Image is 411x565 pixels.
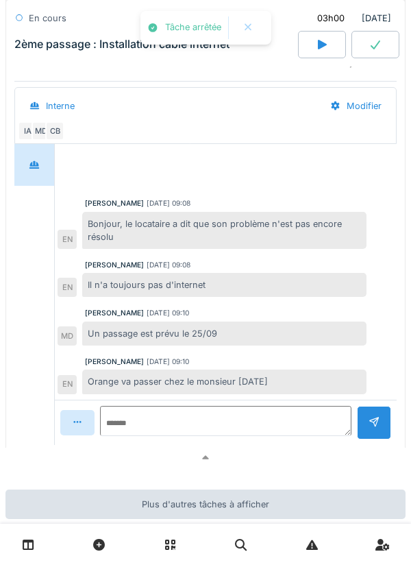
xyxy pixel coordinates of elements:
[18,121,37,141] div: IA
[45,121,64,141] div: CB
[147,357,189,367] div: [DATE] 09:10
[147,260,190,270] div: [DATE] 09:08
[85,260,144,270] div: [PERSON_NAME]
[46,99,75,112] div: Interne
[58,278,77,297] div: EN
[147,308,189,318] div: [DATE] 09:10
[58,375,77,394] div: EN
[82,370,366,394] div: Orange va passer chez le monsieur [DATE]
[85,308,144,318] div: [PERSON_NAME]
[29,12,66,25] div: En cours
[165,22,221,34] div: Tâche arrêtée
[147,198,190,208] div: [DATE] 09:08
[5,490,406,519] div: Plus d'autres tâches à afficher
[85,357,144,367] div: [PERSON_NAME]
[306,5,397,31] div: [DATE]
[58,326,77,346] div: MD
[317,12,345,25] div: 03h00
[82,212,366,249] div: Bonjour, le locataire a dit que son problème n'est pas encore résolu
[58,230,77,249] div: EN
[85,198,144,208] div: [PERSON_NAME]
[319,93,393,119] div: Modifier
[82,322,366,346] div: Un passage est prévu le 25/09
[14,38,229,51] div: 2ème passage : Installation câble internet
[82,273,366,297] div: Il n'a toujours pas d'internet
[32,121,51,141] div: MD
